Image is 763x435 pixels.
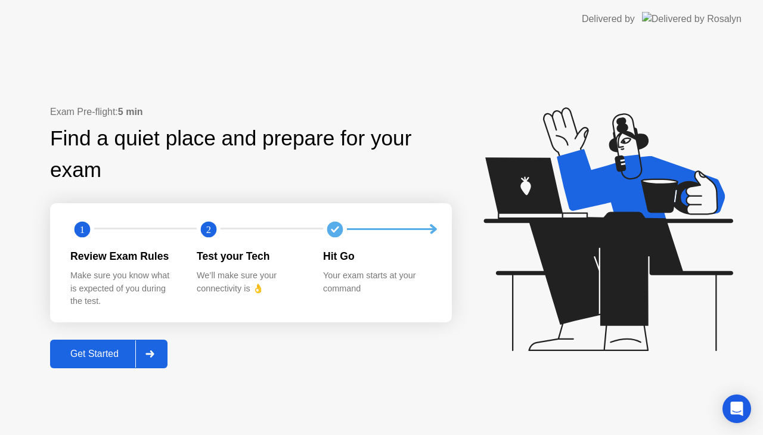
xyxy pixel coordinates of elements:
div: Open Intercom Messenger [722,394,751,423]
div: Make sure you know what is expected of you during the test. [70,269,178,308]
div: Exam Pre-flight: [50,105,452,119]
div: Delivered by [582,12,635,26]
div: Review Exam Rules [70,248,178,264]
img: Delivered by Rosalyn [642,12,742,26]
div: Find a quiet place and prepare for your exam [50,123,452,186]
b: 5 min [118,107,143,117]
div: We’ll make sure your connectivity is 👌 [197,269,304,295]
text: 1 [80,223,85,235]
div: Test your Tech [197,248,304,264]
button: Get Started [50,340,168,368]
div: Hit Go [323,248,430,264]
div: Get Started [54,349,135,359]
text: 2 [206,223,211,235]
div: Your exam starts at your command [323,269,430,295]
